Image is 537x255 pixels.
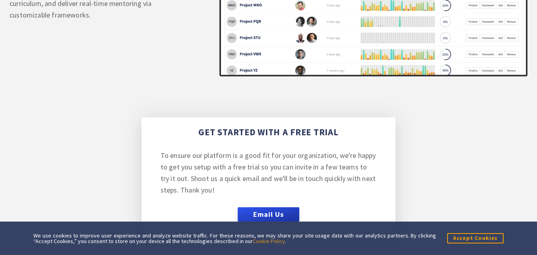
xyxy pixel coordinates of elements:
[33,233,436,244] div: We use cookies to improve user experience and analyze website traffic. For these reasons, we may ...
[447,233,504,243] button: Accept Cookies
[161,127,377,138] h3: Get started with a free trial
[161,150,377,196] p: To ensure our platform is a good fit for your organization, we're happy to get you setup with a f...
[253,237,285,245] a: Cookie Policy
[238,207,299,222] button: Email Us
